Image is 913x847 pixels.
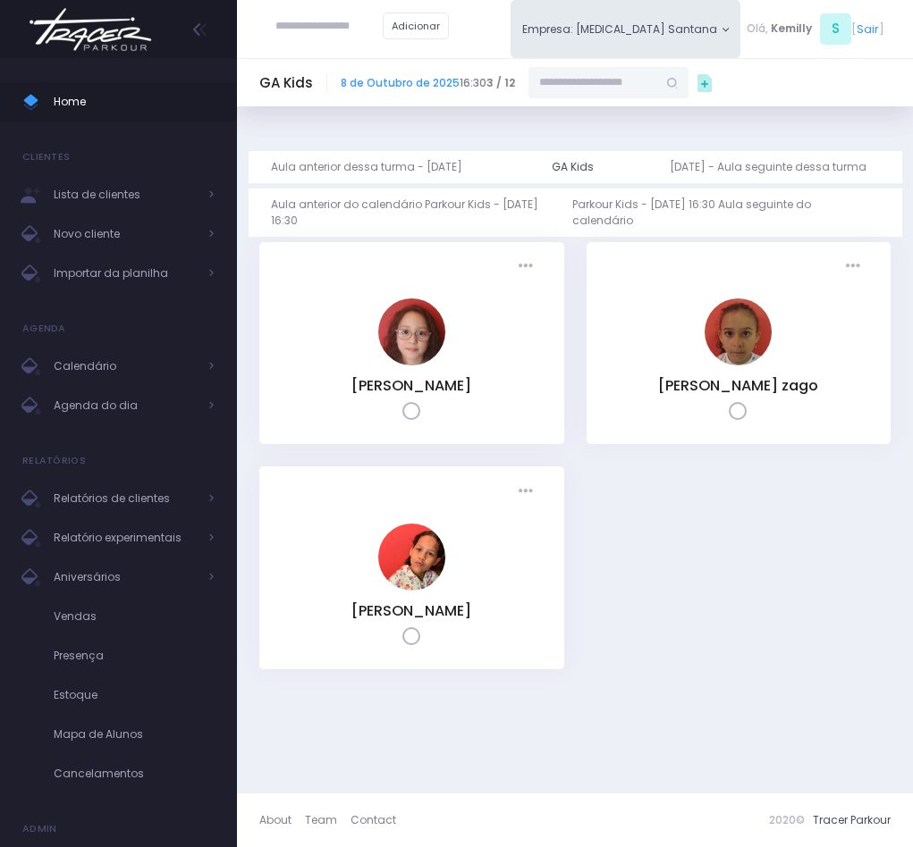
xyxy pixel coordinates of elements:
[813,812,891,827] a: Tracer Parkour
[54,183,197,206] span: Lista de clientes
[771,21,812,37] span: Kemilly
[572,189,879,237] a: Parkour Kids - [DATE] 16:30 Aula seguinte do calendário
[341,75,515,91] span: 16:30
[54,394,197,417] span: Agenda do dia
[670,151,880,183] a: [DATE] - Aula seguinte dessa turma
[54,644,215,667] span: Presença
[22,811,57,847] h4: Admin
[54,566,197,589] span: Aniversários
[378,354,445,369] a: Manuella Brandão oliveira
[552,159,594,175] div: GA Kids
[486,75,515,90] strong: 3 / 12
[54,762,215,785] span: Cancelamentos
[54,90,215,113] span: Home
[54,487,197,510] span: Relatórios de clientes
[351,600,471,621] a: [PERSON_NAME]
[378,579,445,594] a: Valentina Eduarda Azevedo
[22,311,66,347] h4: Agenda
[54,723,215,746] span: Mapa de Alunos
[54,222,197,246] span: Novo cliente
[747,21,768,37] span: Olá,
[658,375,818,396] a: [PERSON_NAME] zago
[22,443,86,479] h4: Relatórios
[378,524,445,591] img: Valentina Eduarda Azevedo
[705,298,772,365] img: Rafaela tiosso zago
[857,21,879,38] a: Sair
[740,11,891,47] div: [ ]
[305,804,351,836] a: Team
[351,804,396,836] a: Contact
[341,75,460,90] a: 8 de Outubro de 2025
[383,13,449,39] a: Adicionar
[351,375,471,396] a: [PERSON_NAME]
[271,189,573,237] a: Aula anterior do calendário Parkour Kids - [DATE] 16:30
[22,139,70,175] h4: Clientes
[820,13,851,45] span: S
[705,354,772,369] a: Rafaela tiosso zago
[54,526,197,549] span: Relatório experimentais
[259,804,305,836] a: About
[378,298,445,365] img: Manuella Brandão oliveira
[54,262,197,285] span: Importar da planilha
[259,75,313,91] h5: GA Kids
[54,605,215,628] span: Vendas
[54,355,197,378] span: Calendário
[271,151,476,183] a: Aula anterior dessa turma - [DATE]
[769,812,805,827] span: 2020©
[54,683,215,707] span: Estoque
